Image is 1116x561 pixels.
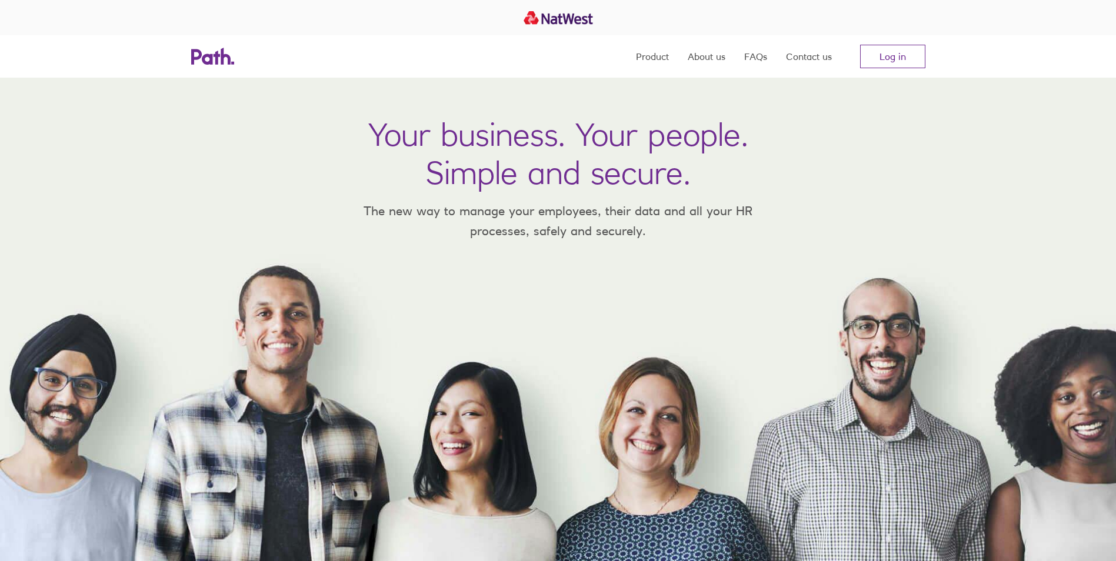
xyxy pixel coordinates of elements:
a: About us [688,35,725,78]
h1: Your business. Your people. Simple and secure. [368,115,748,192]
a: FAQs [744,35,767,78]
a: Log in [860,45,925,68]
a: Contact us [786,35,832,78]
a: Product [636,35,669,78]
p: The new way to manage your employees, their data and all your HR processes, safely and securely. [347,201,770,241]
